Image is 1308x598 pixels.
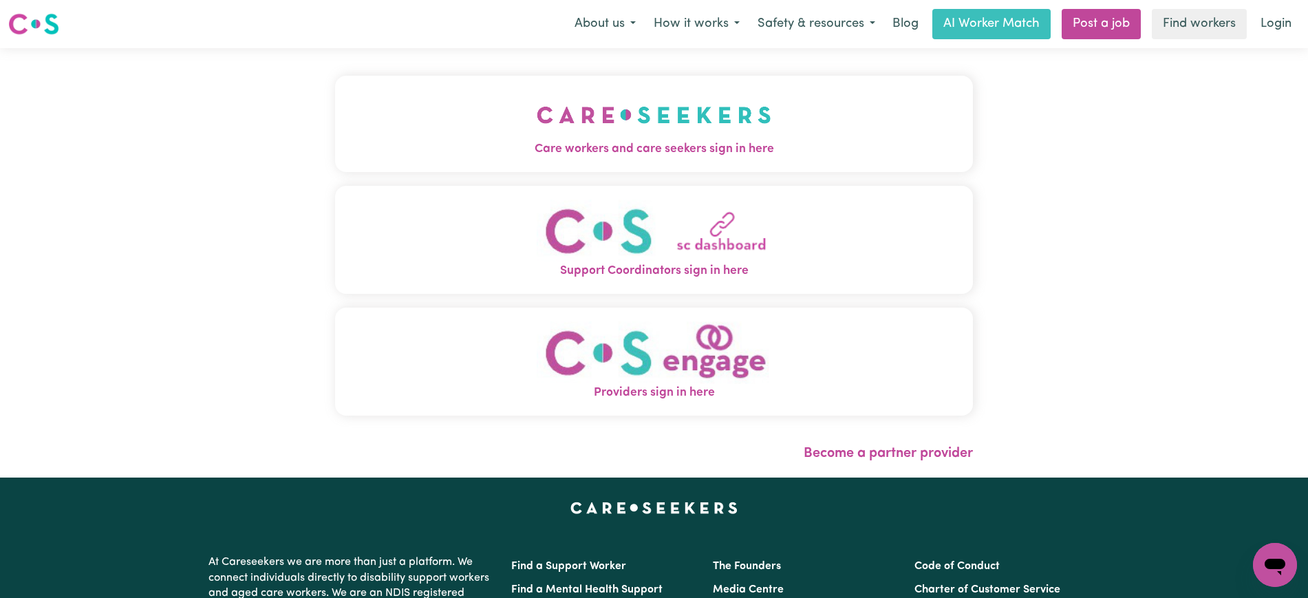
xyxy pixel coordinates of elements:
a: Find a Support Worker [511,561,626,572]
span: Providers sign in here [335,384,973,402]
a: Careseekers logo [8,8,59,40]
a: Find workers [1152,9,1247,39]
span: Care workers and care seekers sign in here [335,140,973,158]
button: Safety & resources [749,10,884,39]
a: AI Worker Match [932,9,1051,39]
a: Post a job [1062,9,1141,39]
a: Login [1252,9,1300,39]
a: Blog [884,9,927,39]
a: Charter of Customer Service [914,584,1060,595]
a: The Founders [713,561,781,572]
button: About us [566,10,645,39]
a: Media Centre [713,584,784,595]
img: Careseekers logo [8,12,59,36]
iframe: Button to launch messaging window [1253,543,1297,587]
button: How it works [645,10,749,39]
a: Code of Conduct [914,561,1000,572]
a: Careseekers home page [570,502,738,513]
a: Become a partner provider [804,447,973,460]
span: Support Coordinators sign in here [335,262,973,280]
button: Care workers and care seekers sign in here [335,76,973,172]
button: Support Coordinators sign in here [335,186,973,294]
button: Providers sign in here [335,308,973,416]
